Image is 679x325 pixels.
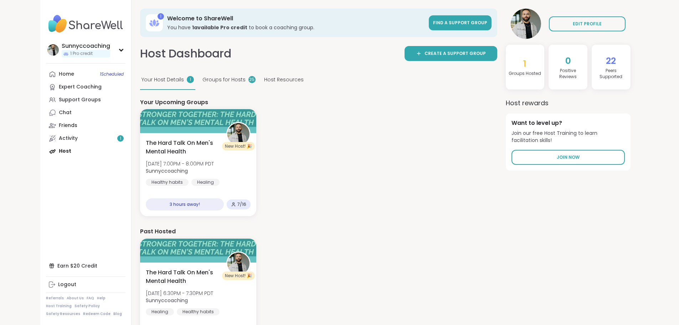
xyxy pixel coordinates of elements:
a: EDIT PROFILE [549,16,626,31]
span: 1 [523,57,526,70]
div: 25 [248,76,256,83]
a: Activity1 [46,132,125,145]
h4: Want to level up? [511,119,625,127]
h3: Host rewards [506,98,631,108]
div: Friends [59,122,77,129]
span: EDIT PROFILE [573,21,602,27]
span: Create a support group [425,50,486,57]
a: Redeem Code [83,311,110,316]
span: The Hard Talk On Men's Mental Health [146,268,218,285]
b: Sunnyccoaching [146,167,188,174]
img: Sunnyccoaching [227,253,250,275]
a: Referrals [46,296,64,301]
a: Safety Policy [74,304,100,309]
div: Activity [59,135,78,142]
a: Join Now [511,150,625,165]
span: Join Now [557,154,580,161]
span: Your Host Details [142,76,184,83]
a: Find a support group [429,15,492,30]
a: Host Training [46,304,72,309]
a: Logout [46,278,125,291]
div: Support Groups [59,96,101,103]
span: 1 Scheduled [100,71,124,77]
span: The Hard Talk On Men's Mental Health [146,139,218,156]
div: New Host! 🎉 [222,142,255,151]
div: Healthy habits [177,308,220,315]
div: Home [59,71,74,78]
div: Earn $20 Credit [46,259,125,272]
a: Safety Resources [46,311,80,316]
div: Logout [58,281,76,288]
h3: Welcome to ShareWell [167,15,425,22]
span: 0 [565,55,571,67]
img: Sunnyccoaching [47,44,59,56]
span: [DATE] 6:30PM - 7:30PM PDT [146,290,213,297]
h4: Groups Hosted [509,71,541,77]
div: 1 [187,76,194,83]
div: Sunnyccoaching [62,42,110,50]
a: Chat [46,106,125,119]
div: New Host! 🎉 [222,271,255,280]
div: 1 [158,13,164,20]
h4: Peers Supported [595,68,628,80]
a: Home1Scheduled [46,68,125,81]
span: [DATE] 7:00PM - 8:00PM PDT [146,160,214,167]
div: Healthy habits [146,179,189,186]
div: 3 hours away! [146,198,224,210]
span: 7 / 16 [237,202,246,207]
h3: You have to book a coaching group. [167,24,425,31]
span: Find a support group [433,20,487,26]
b: 1 available Pro credit [192,24,247,31]
a: Support Groups [46,93,125,106]
h4: Past Hosted [140,228,497,235]
div: Expert Coaching [59,83,102,91]
span: 22 [606,55,616,67]
div: Chat [59,109,72,116]
a: Blog [113,311,122,316]
b: Sunnyccoaching [146,297,188,304]
img: Sunnyccoaching [511,9,541,39]
div: Healing [146,308,174,315]
h4: Your Upcoming Groups [140,98,497,106]
a: Expert Coaching [46,81,125,93]
span: Join our free Host Training to learn facilitation skills! [511,130,625,144]
span: Groups for Hosts [202,76,246,83]
span: Host Resources [264,76,304,83]
img: Sunnyccoaching [227,123,250,145]
span: 1 [120,136,121,142]
a: About Us [67,296,84,301]
img: ShareWell Nav Logo [46,11,125,36]
a: Friends [46,119,125,132]
a: Help [97,296,106,301]
a: FAQ [87,296,94,301]
div: Healing [191,179,220,186]
a: Create a support group [405,46,497,61]
span: 1 Pro credit [70,51,93,57]
h1: Host Dashboard [140,46,231,62]
h4: Positive Review s [551,68,585,80]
